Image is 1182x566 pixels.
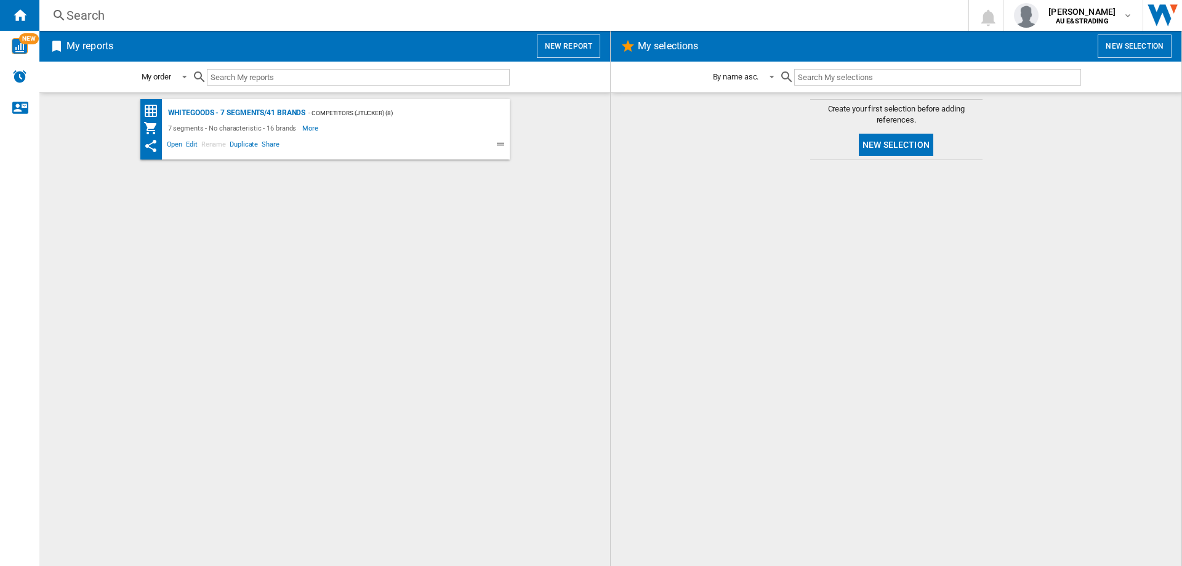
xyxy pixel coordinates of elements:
[537,34,600,58] button: New report
[260,139,281,153] span: Share
[143,103,165,119] div: Price Matrix
[859,134,933,156] button: New selection
[810,103,983,126] span: Create your first selection before adding references.
[1014,3,1039,28] img: profile.jpg
[1048,6,1116,18] span: [PERSON_NAME]
[12,38,28,54] img: wise-card.svg
[143,139,158,153] ng-md-icon: This report has been shared with you
[1098,34,1172,58] button: New selection
[165,121,303,135] div: 7 segments - No characteristic - 16 brands
[64,34,116,58] h2: My reports
[143,121,165,135] div: My Assortment
[165,105,306,121] div: WHITEGOODS - 7 segments/41 brands
[165,139,185,153] span: Open
[184,139,199,153] span: Edit
[302,121,320,135] span: More
[1056,17,1109,25] b: AU E&STRADING
[12,69,27,84] img: alerts-logo.svg
[142,72,171,81] div: My order
[66,7,936,24] div: Search
[199,139,228,153] span: Rename
[19,33,39,44] span: NEW
[635,34,701,58] h2: My selections
[207,69,510,86] input: Search My reports
[305,105,484,121] div: - Competitors (jtucker) (8)
[228,139,260,153] span: Duplicate
[713,72,759,81] div: By name asc.
[794,69,1080,86] input: Search My selections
